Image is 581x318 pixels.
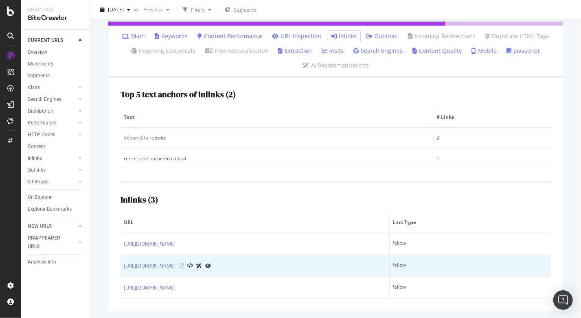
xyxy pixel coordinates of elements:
[140,3,173,16] button: Previous
[140,6,163,13] span: Previous
[108,6,124,13] span: 2025 Aug. 30th
[198,32,263,40] a: Content Performance
[28,193,84,202] a: Url Explorer
[28,7,83,13] div: Analytics
[206,47,269,55] a: Internationalization
[436,155,548,162] div: 1
[124,134,430,142] div: départ à la retraite
[390,233,551,255] td: follow
[28,142,84,151] a: Content
[28,95,61,104] div: Search Engines
[124,240,175,248] a: [URL][DOMAIN_NAME]
[28,178,48,186] div: Sitemaps
[221,3,260,16] button: Segments
[187,263,193,269] button: View HTML Source
[436,113,546,121] span: # Links
[28,178,76,186] a: Sitemaps
[393,219,546,226] span: Link Type
[472,47,497,55] a: Mobile
[390,255,551,277] td: follow
[155,32,188,40] a: Keywords
[28,60,53,68] div: Movements
[28,258,84,266] a: Analysis Info
[121,195,158,204] h2: Inlinks ( 3 )
[28,95,76,104] a: Search Engines
[413,47,462,55] a: Content Quality
[28,205,72,213] div: Explorer Bookmarks
[28,13,83,23] div: SiteCrawler
[124,284,175,292] a: [URL][DOMAIN_NAME]
[28,205,84,213] a: Explorer Bookmarks
[28,107,76,115] a: Distribution
[407,32,476,40] a: Incoming Redirections
[124,262,175,270] a: [URL][DOMAIN_NAME]
[191,6,205,13] div: Filters
[28,193,53,202] div: Url Explorer
[179,264,184,268] a: Visit Online Page
[331,32,357,40] a: Inlinks
[132,47,196,55] a: Incoming Canonicals
[272,32,322,40] a: URL Inspection
[180,3,215,16] button: Filters
[28,166,46,174] div: Outlinks
[28,48,47,57] div: Overview
[97,3,134,16] button: [DATE]
[486,32,550,40] a: Duplicate HTML Tags
[234,7,257,13] span: Segments
[28,154,76,163] a: Inlinks
[28,72,84,80] a: Segments
[124,219,384,226] span: URL
[28,36,63,45] div: CURRENT URLS
[436,134,548,142] div: 2
[322,47,344,55] a: Visits
[28,166,76,174] a: Outlinks
[134,6,140,13] span: vs
[124,113,428,121] span: Text
[28,234,69,251] div: DISAPPEARED URLS
[390,277,551,299] td: follow
[303,61,369,70] a: AI Recommendations
[28,107,53,115] div: Distribution
[28,119,76,127] a: Performance
[28,36,76,45] a: CURRENT URLS
[28,131,76,139] a: HTTP Codes
[122,32,145,40] a: Main
[553,290,573,310] div: Open Intercom Messenger
[354,47,403,55] a: Search Engines
[28,222,76,231] a: NEW URLS
[28,83,40,92] div: Visits
[28,154,42,163] div: Inlinks
[196,261,202,270] a: AI Url Details
[28,72,50,80] div: Segments
[124,155,430,162] div: retirer une partie en capital
[367,32,397,40] a: Outlinks
[121,90,236,99] h2: Top 5 text anchors of inlinks ( 2 )
[28,60,84,68] a: Movements
[205,261,211,270] a: URL Inspection
[28,119,56,127] div: Performance
[507,47,540,55] a: Javascript
[28,48,84,57] a: Overview
[28,234,76,251] a: DISAPPEARED URLS
[28,131,55,139] div: HTTP Codes
[28,142,45,151] div: Content
[28,83,76,92] a: Visits
[28,258,56,266] div: Analysis Info
[278,47,312,55] a: Extraction
[28,222,52,231] div: NEW URLS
